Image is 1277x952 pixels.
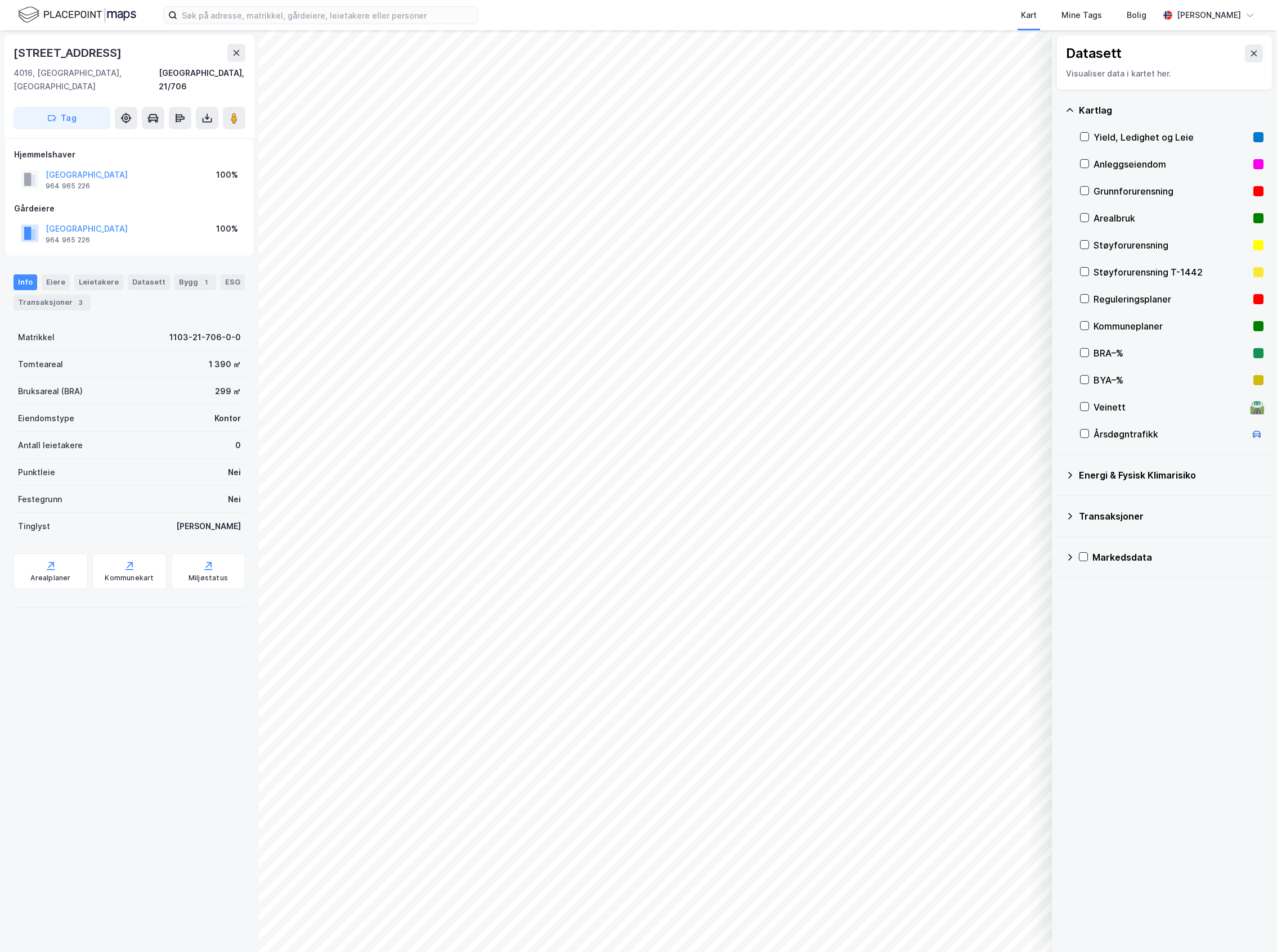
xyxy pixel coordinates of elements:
[228,466,241,479] div: Nei
[1094,292,1249,306] div: Reguleringsplaner
[176,520,241,533] div: [PERSON_NAME]
[1066,44,1122,62] div: Datasett
[46,236,90,245] div: 964 965 226
[221,274,245,290] div: ESG
[216,222,238,236] div: 100%
[46,182,90,191] div: 964 965 226
[14,274,37,290] div: Info
[228,493,241,506] div: Nei
[1094,319,1249,333] div: Kommuneplaner
[209,358,241,371] div: 1 390 ㎡
[169,331,241,344] div: 1103-21-706-0-0
[1094,265,1249,279] div: Støyforurensning T-1442
[30,574,70,583] div: Arealplaner
[14,66,159,93] div: 4016, [GEOGRAPHIC_DATA], [GEOGRAPHIC_DATA]
[18,493,62,506] div: Festegrunn
[18,385,83,398] div: Bruksareal (BRA)
[1094,373,1249,387] div: BYA–%
[215,385,241,398] div: 299 ㎡
[1066,67,1263,80] div: Visualiser data i kartet her.
[128,274,170,290] div: Datasett
[1079,509,1263,523] div: Transaksjoner
[1094,238,1249,252] div: Støyforurensning
[1249,400,1265,414] div: 🛣️
[18,331,55,344] div: Matrikkel
[1094,400,1245,414] div: Veinett
[1094,157,1249,171] div: Anleggseiendom
[216,168,238,182] div: 100%
[105,574,154,583] div: Kommunekart
[18,439,83,452] div: Antall leietakere
[235,439,241,452] div: 0
[159,66,245,93] div: [GEOGRAPHIC_DATA], 21/706
[1094,184,1249,198] div: Grunnforurensning
[18,520,50,533] div: Tinglyst
[1221,898,1277,952] iframe: Chat Widget
[1094,346,1249,360] div: BRA–%
[14,295,91,310] div: Transaksjoner
[14,44,124,62] div: [STREET_ADDRESS]
[1221,898,1277,952] div: Kontrollprogram for chat
[42,274,70,290] div: Eiere
[1177,8,1241,22] div: [PERSON_NAME]
[74,274,123,290] div: Leietakere
[1094,427,1245,441] div: Årsdøgntrafikk
[200,277,212,288] div: 1
[14,202,245,215] div: Gårdeiere
[214,412,241,425] div: Kontor
[177,7,478,24] input: Søk på adresse, matrikkel, gårdeiere, leietakere eller personer
[1127,8,1146,22] div: Bolig
[1021,8,1037,22] div: Kart
[14,148,245,161] div: Hjemmelshaver
[189,574,228,583] div: Miljøstatus
[1079,468,1263,482] div: Energi & Fysisk Klimarisiko
[174,274,216,290] div: Bygg
[1079,103,1263,117] div: Kartlag
[18,5,136,25] img: logo.f888ab2527a4732fd821a326f86c7f29.svg
[1092,551,1263,564] div: Markedsdata
[1094,211,1249,225] div: Arealbruk
[75,297,86,308] div: 3
[18,412,74,425] div: Eiendomstype
[14,107,110,129] button: Tag
[18,466,55,479] div: Punktleie
[1094,130,1249,144] div: Yield, Ledighet og Leie
[18,358,63,371] div: Tomteareal
[1061,8,1102,22] div: Mine Tags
